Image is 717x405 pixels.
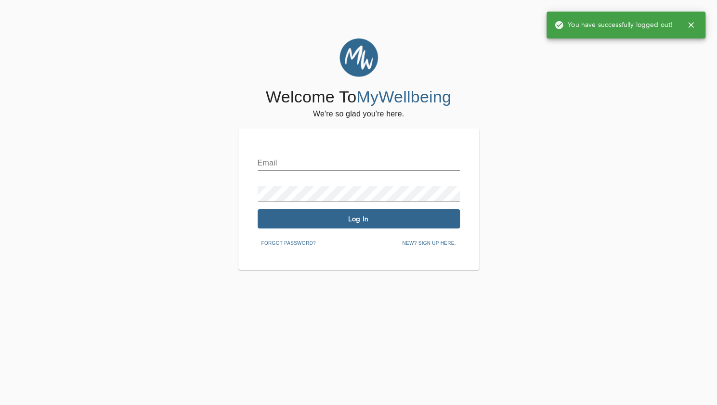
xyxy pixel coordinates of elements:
[266,87,451,107] h4: Welcome To
[261,239,316,248] span: Forgot password?
[313,107,404,121] h6: We're so glad you're here.
[402,239,456,248] span: New? Sign up here.
[258,236,320,251] button: Forgot password?
[258,209,460,228] button: Log In
[261,215,456,224] span: Log In
[554,20,673,30] span: You have successfully logged out!
[339,38,378,77] img: MyWellbeing
[258,239,320,246] a: Forgot password?
[398,236,459,251] button: New? Sign up here.
[356,88,451,106] span: MyWellbeing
